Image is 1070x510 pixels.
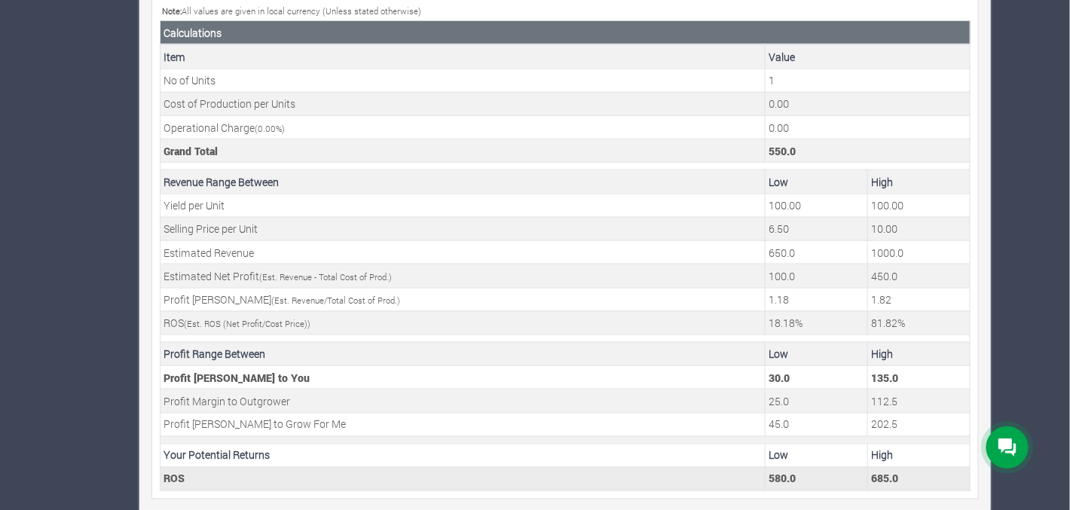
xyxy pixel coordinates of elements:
td: Your estimated Profit to be made (Estimated Revenue - Total Cost of Production) [765,264,867,288]
td: This is the number of Units [765,69,970,92]
td: Cost of Production per Units [160,92,766,115]
td: Your Potential Minimum Return on Funding [765,467,867,490]
b: Revenue Range Between [164,175,280,189]
td: Your estimated maximum ROS (Net Profit/Cost Price) [867,311,970,334]
span: 0.00 [258,123,277,134]
td: Outgrower Profit Margin (Max Estimated Profit * Outgrower Profit Margin) [867,389,970,413]
td: This is the Total Cost. (Units Cost + (Operational Charge * Units Cost)) * No of Units [765,139,970,163]
td: Your estimated Revenue expected (Grand Total * Max. Est. Revenue Percentage) [867,241,970,264]
td: Your estimated minimum Yield per Unit [765,194,867,217]
td: This is the cost of a Units [765,92,970,115]
td: Your estimated maximum Selling Price per Unit [867,217,970,240]
td: Your Profit Margin (Min Estimated Profit * Profit Margin) [765,366,867,389]
td: Profit [PERSON_NAME] to You [160,366,766,389]
td: ROS [160,467,766,490]
td: Your estimated Profit to be made (Estimated Revenue - Total Cost of Production) [867,264,970,288]
td: Your estimated maximum Profit Margin (Estimated Revenue/Total Cost of Production) [867,288,970,311]
td: This is the operational charge by Grow For Me [765,116,970,139]
small: (Est. Revenue - Total Cost of Prod.) [260,271,393,282]
b: Low [769,347,788,361]
td: ROS [160,311,766,334]
b: High [871,347,893,361]
td: Your estimated minimum Profit Margin (Estimated Revenue/Total Cost of Production) [765,288,867,311]
td: Grow For Me Profit Margin (Max Estimated Profit * Grow For Me Profit Margin) [867,413,970,436]
th: Calculations [160,21,971,45]
b: High [871,175,893,189]
td: Profit Margin to Outgrower [160,389,766,413]
td: Operational Charge [160,116,766,139]
td: Profit [PERSON_NAME] [160,288,766,311]
b: Profit Range Between [164,347,266,361]
b: Value [769,50,795,64]
td: Your estimated minimum ROS (Net Profit/Cost Price) [765,311,867,334]
td: Your estimated maximum Yield per Unit [867,194,970,217]
td: Estimated Net Profit [160,264,766,288]
td: Your estimated minimum Selling Price per Unit [765,217,867,240]
td: Selling Price per Unit [160,217,766,240]
b: Low [769,448,788,463]
td: Your estimated Revenue expected (Grand Total * Min. Est. Revenue Percentage) [765,241,867,264]
td: Yield per Unit [160,194,766,217]
b: Low [769,175,788,189]
td: No of Units [160,69,766,92]
b: Your Potential Returns [164,448,271,463]
b: High [871,448,893,463]
small: (Est. ROS (Net Profit/Cost Price)) [185,318,311,329]
td: Your Potential Maximum Return on Funding [867,467,970,490]
td: Profit [PERSON_NAME] to Grow For Me [160,413,766,436]
td: Your Profit Margin (Max Estimated Profit * Profit Margin) [867,366,970,389]
b: Grand Total [164,144,219,158]
b: Item [164,50,186,64]
small: All values are given in local currency (Unless stated otherwise) [162,5,421,17]
small: (Est. Revenue/Total Cost of Prod.) [272,295,401,306]
small: ( %) [255,123,286,134]
td: Grow For Me Profit Margin (Min Estimated Profit * Grow For Me Profit Margin) [765,413,867,436]
td: Outgrower Profit Margin (Min Estimated Profit * Outgrower Profit Margin) [765,389,867,413]
b: Note: [162,5,182,17]
td: Estimated Revenue [160,241,766,264]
